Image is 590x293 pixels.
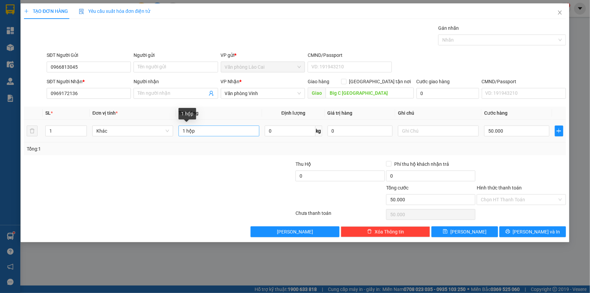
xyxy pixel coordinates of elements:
[328,110,353,116] span: Giá trị hàng
[443,229,448,234] span: save
[27,145,228,153] div: Tổng: 1
[450,228,487,235] span: [PERSON_NAME]
[550,3,569,22] button: Close
[27,126,38,136] button: delete
[315,126,322,136] span: kg
[221,79,240,84] span: VP Nhận
[308,88,326,98] span: Giao
[438,25,459,31] label: Gán nhãn
[386,185,408,190] span: Tổng cước
[79,8,150,14] span: Yêu cầu xuất hóa đơn điện tử
[308,79,329,84] span: Giao hàng
[341,226,430,237] button: deleteXóa Thông tin
[431,226,498,237] button: save[PERSON_NAME]
[221,51,305,59] div: VP gửi
[45,110,51,116] span: SL
[179,126,259,136] input: VD: Bàn, Ghế
[79,9,84,14] img: icon
[482,78,566,85] div: CMND/Passport
[96,126,169,136] span: Khác
[281,110,305,116] span: Định lượng
[295,209,386,221] div: Chưa thanh toán
[395,107,481,120] th: Ghi chú
[24,9,29,14] span: plus
[179,108,196,119] div: 1 hộp
[4,39,54,50] h2: YNHEL9IQ
[251,226,340,237] button: [PERSON_NAME]
[28,8,101,35] b: [PERSON_NAME] (Vinh - Sapa)
[134,51,218,59] div: Người gửi
[557,10,563,15] span: close
[392,160,452,168] span: Phí thu hộ khách nhận trả
[499,226,566,237] button: printer[PERSON_NAME] và In
[555,126,563,136] button: plus
[225,62,301,72] span: Văn phòng Lào Cai
[308,51,392,59] div: CMND/Passport
[90,5,163,17] b: [DOMAIN_NAME]
[417,79,450,84] label: Cước giao hàng
[477,185,522,190] label: Hình thức thanh toán
[347,78,414,85] span: [GEOGRAPHIC_DATA] tận nơi
[505,229,510,234] span: printer
[484,110,508,116] span: Cước hàng
[209,91,214,96] span: user-add
[134,78,218,85] div: Người nhận
[367,229,372,234] span: delete
[375,228,404,235] span: Xóa Thông tin
[36,39,163,82] h2: VP Nhận: Văn phòng Vinh
[296,161,311,167] span: Thu Hộ
[47,51,131,59] div: SĐT Người Gửi
[277,228,313,235] span: [PERSON_NAME]
[328,126,393,136] input: 0
[513,228,560,235] span: [PERSON_NAME] và In
[417,88,479,99] input: Cước giao hàng
[225,88,301,98] span: Văn phòng Vinh
[555,128,563,134] span: plus
[24,8,68,14] span: TẠO ĐƠN HÀNG
[92,110,118,116] span: Đơn vị tính
[326,88,414,98] input: Dọc đường
[47,78,131,85] div: SĐT Người Nhận
[398,126,479,136] input: Ghi Chú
